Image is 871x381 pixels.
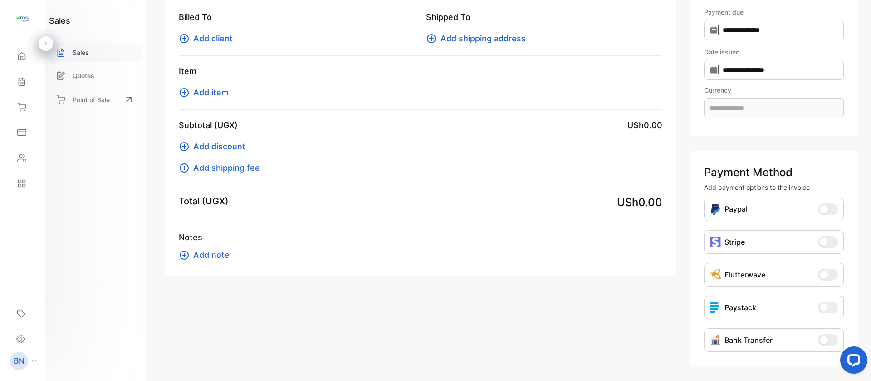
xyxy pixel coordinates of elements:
p: Subtotal (UGX) [179,119,238,131]
label: Date issued [704,47,844,57]
img: Icon [710,203,721,215]
button: Add client [179,32,238,45]
button: Add shipping address [426,32,531,45]
span: Add note [193,249,230,261]
p: Item [179,65,662,77]
iframe: LiveChat chat widget [833,343,871,381]
p: BN [14,355,24,367]
p: Stripe [724,237,745,247]
a: Point of Sale [49,89,142,109]
p: Quotes [73,71,94,80]
p: Flutterwave [724,269,765,280]
button: Add shipping fee [179,162,265,174]
img: icon [710,302,721,313]
p: Paypal [724,203,748,215]
label: Payment due [704,7,844,17]
span: USh0.00 [617,194,662,211]
label: Currency [704,85,844,95]
span: Add shipping address [440,32,526,45]
a: Sales [49,43,142,62]
p: Total (UGX) [179,194,229,208]
h1: sales [49,15,70,27]
button: Add note [179,249,235,261]
img: icon [710,237,721,247]
span: Add item [193,86,229,99]
span: USh0.00 [627,119,662,131]
img: logo [16,12,29,25]
p: Paystack [724,302,756,313]
img: Icon [710,269,721,280]
p: Shipped To [426,11,662,23]
span: Add client [193,32,233,45]
p: Add payment options to the invoice [704,183,844,192]
a: Quotes [49,66,142,85]
span: Add discount [193,140,245,153]
p: Notes [179,231,662,243]
span: Add shipping fee [193,162,260,174]
button: Add item [179,86,234,99]
p: Point of Sale [73,95,110,104]
p: Payment Method [704,164,844,181]
button: Add discount [179,140,251,153]
p: Bank Transfer [724,335,773,346]
p: Sales [73,48,89,57]
p: Billed To [179,11,415,23]
img: Icon [710,335,721,346]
